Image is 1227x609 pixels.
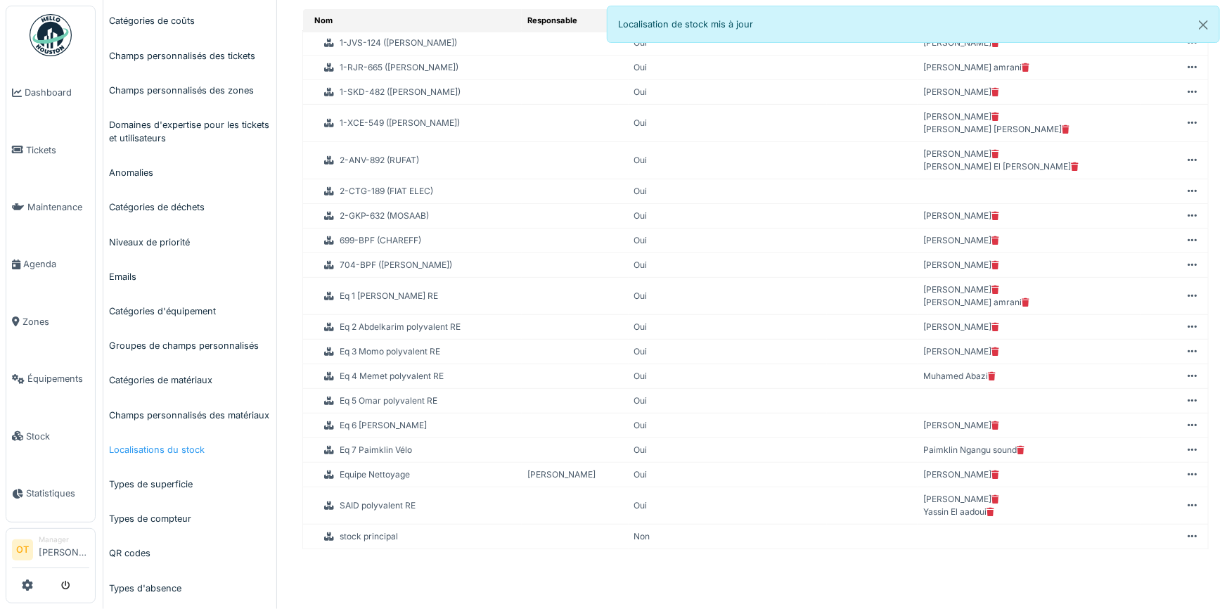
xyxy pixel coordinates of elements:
[303,389,522,413] div: Eq 5 Omar polyvalent RE
[303,340,522,364] div: Eq 3 Momo polyvalent RE
[923,86,1136,98] div: [PERSON_NAME]
[303,438,522,462] div: Eq 7 Paimklin Vélo
[303,111,522,135] div: 1-XCE-549 ([PERSON_NAME])
[522,9,628,32] th: Responsable
[103,108,276,155] a: Domaines d'expertise pour les tickets et utilisateurs
[103,501,276,536] a: Types de compteur
[923,444,1136,456] div: Paimklin Ngangu sound
[923,296,1136,309] div: [PERSON_NAME] amrani
[103,363,276,397] a: Catégories de matériaux
[923,234,1136,247] div: [PERSON_NAME]
[629,524,828,549] td: Non
[303,31,522,55] div: 1-JVS-124 ([PERSON_NAME])
[25,86,89,99] span: Dashboard
[629,437,828,462] td: Oui
[39,534,89,545] div: Manager
[6,121,95,178] a: Tickets
[923,493,1136,506] div: [PERSON_NAME]
[6,350,95,407] a: Équipements
[923,345,1136,358] div: [PERSON_NAME]
[103,328,276,363] a: Groupes de champs personnalisés
[103,432,276,467] a: Localisations du stock
[522,462,628,487] td: [PERSON_NAME]
[103,225,276,259] a: Niveaux de priorité
[629,277,828,314] td: Oui
[1188,6,1219,44] button: Close
[103,571,276,605] a: Types d'absence
[23,257,89,271] span: Agenda
[23,315,89,328] span: Zones
[923,468,1136,481] div: [PERSON_NAME]
[923,370,1136,383] div: Muhamed Abazi
[30,14,72,56] img: Badge_color-CXgf-gQk.svg
[303,179,522,203] div: 2-CTG-189 (FIAT ELEC)
[923,419,1136,432] div: [PERSON_NAME]
[27,372,89,385] span: Équipements
[303,253,522,277] div: 704-BPF ([PERSON_NAME])
[923,110,1136,123] div: [PERSON_NAME]
[6,407,95,464] a: Stock
[629,314,828,339] td: Oui
[103,294,276,328] a: Catégories d'équipement
[103,467,276,501] a: Types de superficie
[629,104,828,141] td: Oui
[923,123,1136,136] div: [PERSON_NAME] [PERSON_NAME]
[303,463,522,487] div: Equipe Nettoyage
[923,148,1136,160] div: [PERSON_NAME]
[629,252,828,277] td: Oui
[923,321,1136,333] div: [PERSON_NAME]
[103,398,276,432] a: Champs personnalisés des matériaux
[6,64,95,121] a: Dashboard
[607,6,1221,43] div: Localisation de stock mis à jour
[6,465,95,522] a: Statistiques
[629,364,828,388] td: Oui
[629,141,828,179] td: Oui
[6,236,95,293] a: Agenda
[303,9,522,32] th: Nom
[103,536,276,570] a: QR codes
[629,388,828,413] td: Oui
[6,179,95,236] a: Maintenance
[923,61,1136,74] div: [PERSON_NAME] amrani
[303,315,522,339] div: Eq 2 Abdelkarim polyvalent RE
[629,413,828,437] td: Oui
[629,228,828,252] td: Oui
[629,55,828,79] td: Oui
[629,79,828,104] td: Oui
[39,534,89,565] li: [PERSON_NAME]
[923,506,1136,518] div: Yassin El aadoui
[303,364,522,388] div: Eq 4 Memet polyvalent RE
[303,229,522,252] div: 699-BPF (CHAREFF)
[12,534,89,568] a: OT Manager[PERSON_NAME]
[303,56,522,79] div: 1-RJR-665 ([PERSON_NAME])
[103,190,276,224] a: Catégories de déchets
[303,284,522,308] div: Eq 1 [PERSON_NAME] RE
[26,487,89,500] span: Statistiques
[923,210,1136,222] div: [PERSON_NAME]
[303,148,522,172] div: 2-ANV-892 (RUFAT)
[103,73,276,108] a: Champs personnalisés des zones
[303,525,522,549] div: stock principal
[629,339,828,364] td: Oui
[629,179,828,203] td: Oui
[923,283,1136,296] div: [PERSON_NAME]
[303,204,522,228] div: 2-GKP-632 (MOSAAB)
[103,259,276,294] a: Emails
[12,539,33,560] li: OT
[103,155,276,190] a: Anomalies
[103,39,276,73] a: Champs personnalisés des tickets
[923,259,1136,271] div: [PERSON_NAME]
[303,494,522,518] div: SAID polyvalent RE
[629,203,828,228] td: Oui
[303,80,522,104] div: 1-SKD-482 ([PERSON_NAME])
[629,487,828,524] td: Oui
[6,293,95,350] a: Zones
[103,4,276,38] a: Catégories de coûts
[923,160,1136,173] div: [PERSON_NAME] El [PERSON_NAME]
[26,430,89,443] span: Stock
[629,462,828,487] td: Oui
[303,414,522,437] div: Eq 6 [PERSON_NAME]
[26,143,89,157] span: Tickets
[27,200,89,214] span: Maintenance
